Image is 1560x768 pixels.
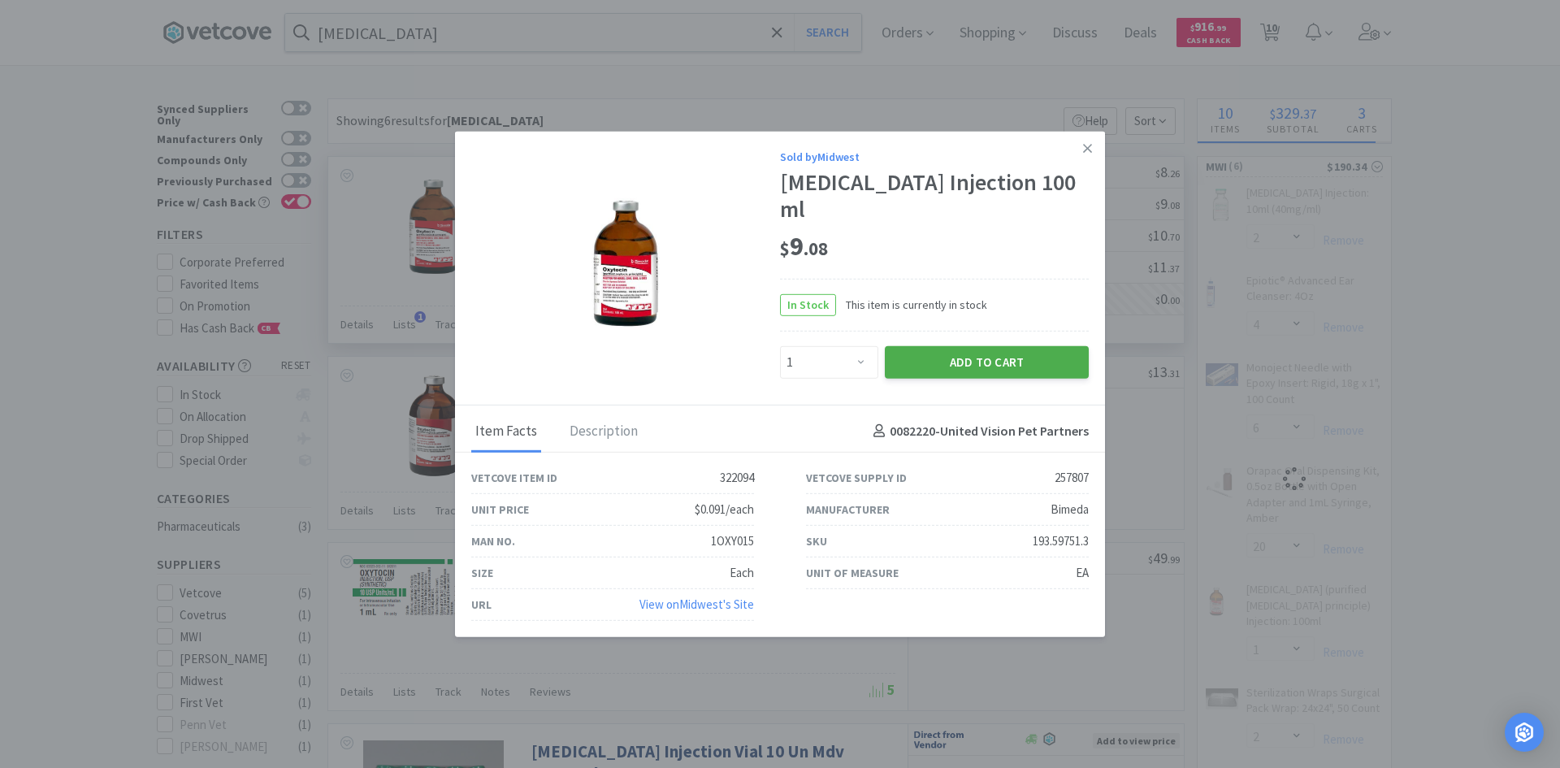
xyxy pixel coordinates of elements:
[1076,563,1089,583] div: EA
[471,500,529,518] div: Unit Price
[639,597,754,612] a: View onMidwest's Site
[730,563,754,583] div: Each
[780,147,1089,165] div: Sold by Midwest
[1051,500,1089,519] div: Bimeda
[711,532,754,551] div: 1OXY015
[781,294,835,315] span: In Stock
[504,198,747,328] img: 3eb3d58865624cd180bfbd9b97f3e209_257807.jpeg
[836,296,987,314] span: This item is currently in stock
[471,595,492,613] div: URL
[471,532,515,549] div: Man No.
[720,468,754,488] div: 322094
[867,421,1089,442] h4: 0082220 - United Vision Pet Partners
[695,500,754,519] div: $0.091/each
[471,411,541,452] div: Item Facts
[1033,532,1089,551] div: 193.59751.3
[1505,713,1544,752] div: Open Intercom Messenger
[806,563,899,581] div: Unit of Measure
[806,468,907,486] div: Vetcove Supply ID
[780,230,828,263] span: 9
[780,237,790,260] span: $
[804,237,828,260] span: . 08
[806,500,890,518] div: Manufacturer
[471,563,493,581] div: Size
[780,169,1089,223] div: [MEDICAL_DATA] Injection 100 ml
[885,345,1089,378] button: Add to Cart
[806,532,827,549] div: SKU
[565,411,642,452] div: Description
[1055,468,1089,488] div: 257807
[471,468,557,486] div: Vetcove Item ID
